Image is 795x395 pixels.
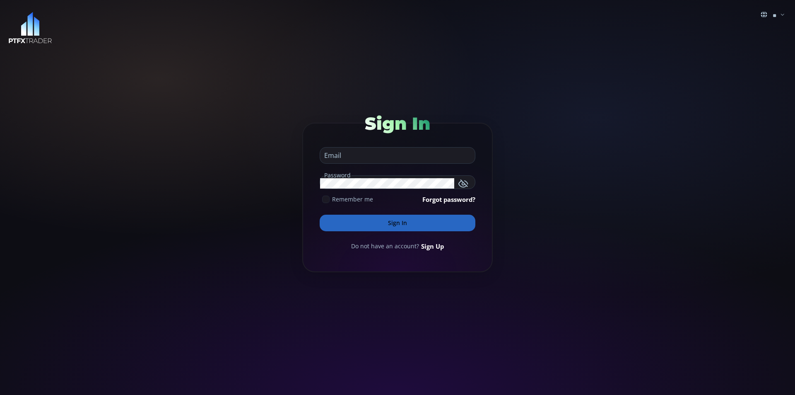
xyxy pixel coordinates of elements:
[421,242,444,251] a: Sign Up
[422,195,475,204] a: Forgot password?
[320,242,475,251] div: Do not have an account?
[332,195,373,204] span: Remember me
[8,12,52,44] img: LOGO
[365,113,430,134] span: Sign In
[320,215,475,231] button: Sign In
